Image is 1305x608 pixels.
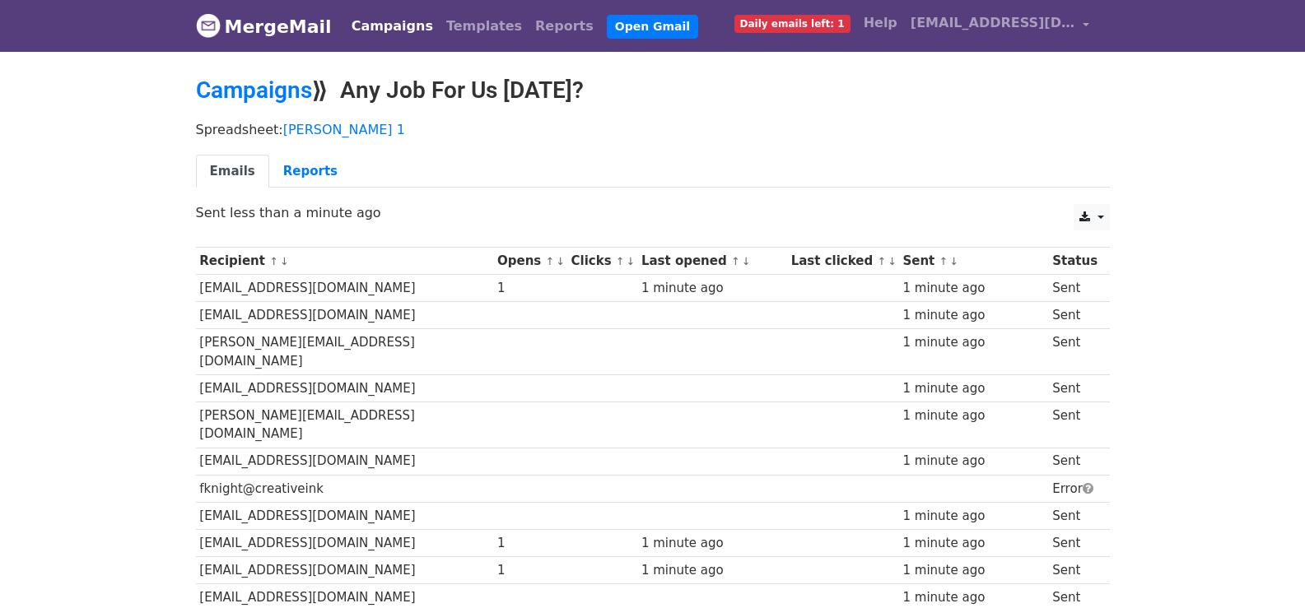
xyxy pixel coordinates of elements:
[902,507,1044,526] div: 1 minute ago
[1048,557,1101,584] td: Sent
[902,379,1044,398] div: 1 minute ago
[888,255,897,267] a: ↓
[902,452,1044,471] div: 1 minute ago
[1048,475,1101,502] td: Error
[939,255,948,267] a: ↑
[1048,529,1101,556] td: Sent
[196,121,1110,138] p: Spreadsheet:
[742,255,751,267] a: ↓
[196,402,494,448] td: [PERSON_NAME][EMAIL_ADDRESS][DOMAIN_NAME]
[787,248,899,275] th: Last clicked
[196,529,494,556] td: [EMAIL_ADDRESS][DOMAIN_NAME]
[731,255,740,267] a: ↑
[196,204,1110,221] p: Sent less than a minute ago
[196,374,494,401] td: [EMAIL_ADDRESS][DOMAIN_NAME]
[1048,502,1101,529] td: Sent
[902,561,1044,580] div: 1 minute ago
[196,13,221,38] img: MergeMail logo
[1048,248,1101,275] th: Status
[556,255,565,267] a: ↓
[902,534,1044,553] div: 1 minute ago
[616,255,625,267] a: ↑
[734,15,851,33] span: Daily emails left: 1
[283,122,405,137] a: [PERSON_NAME] 1
[911,13,1075,33] span: [EMAIL_ADDRESS][DOMAIN_NAME]
[196,155,269,188] a: Emails
[899,248,1049,275] th: Sent
[728,7,857,39] a: Daily emails left: 1
[1048,275,1101,302] td: Sent
[902,588,1044,607] div: 1 minute ago
[196,557,494,584] td: [EMAIL_ADDRESS][DOMAIN_NAME]
[857,7,904,39] a: Help
[196,248,494,275] th: Recipient
[902,333,1044,352] div: 1 minute ago
[877,255,886,267] a: ↑
[529,10,600,43] a: Reports
[497,561,563,580] div: 1
[345,10,440,43] a: Campaigns
[902,306,1044,325] div: 1 minute ago
[196,502,494,529] td: [EMAIL_ADDRESS][DOMAIN_NAME]
[1048,302,1101,329] td: Sent
[269,155,352,188] a: Reports
[627,255,636,267] a: ↓
[196,475,494,502] td: fknight@creativeink
[269,255,278,267] a: ↑
[641,561,783,580] div: 1 minute ago
[949,255,958,267] a: ↓
[196,9,332,44] a: MergeMail
[196,302,494,329] td: [EMAIL_ADDRESS][DOMAIN_NAME]
[904,7,1097,45] a: [EMAIL_ADDRESS][DOMAIN_NAME]
[280,255,289,267] a: ↓
[196,77,312,104] a: Campaigns
[1048,448,1101,475] td: Sent
[902,406,1044,425] div: 1 minute ago
[493,248,567,275] th: Opens
[497,279,563,298] div: 1
[641,279,783,298] div: 1 minute ago
[1048,374,1101,401] td: Sent
[196,275,494,302] td: [EMAIL_ADDRESS][DOMAIN_NAME]
[545,255,554,267] a: ↑
[440,10,529,43] a: Templates
[196,329,494,375] td: [PERSON_NAME][EMAIL_ADDRESS][DOMAIN_NAME]
[637,248,787,275] th: Last opened
[641,534,783,553] div: 1 minute ago
[196,448,494,475] td: [EMAIL_ADDRESS][DOMAIN_NAME]
[497,534,563,553] div: 1
[196,77,1110,104] h2: ⟫ Any Job For Us [DATE]?
[567,248,637,275] th: Clicks
[1048,402,1101,448] td: Sent
[1048,329,1101,375] td: Sent
[607,15,698,39] a: Open Gmail
[902,279,1044,298] div: 1 minute ago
